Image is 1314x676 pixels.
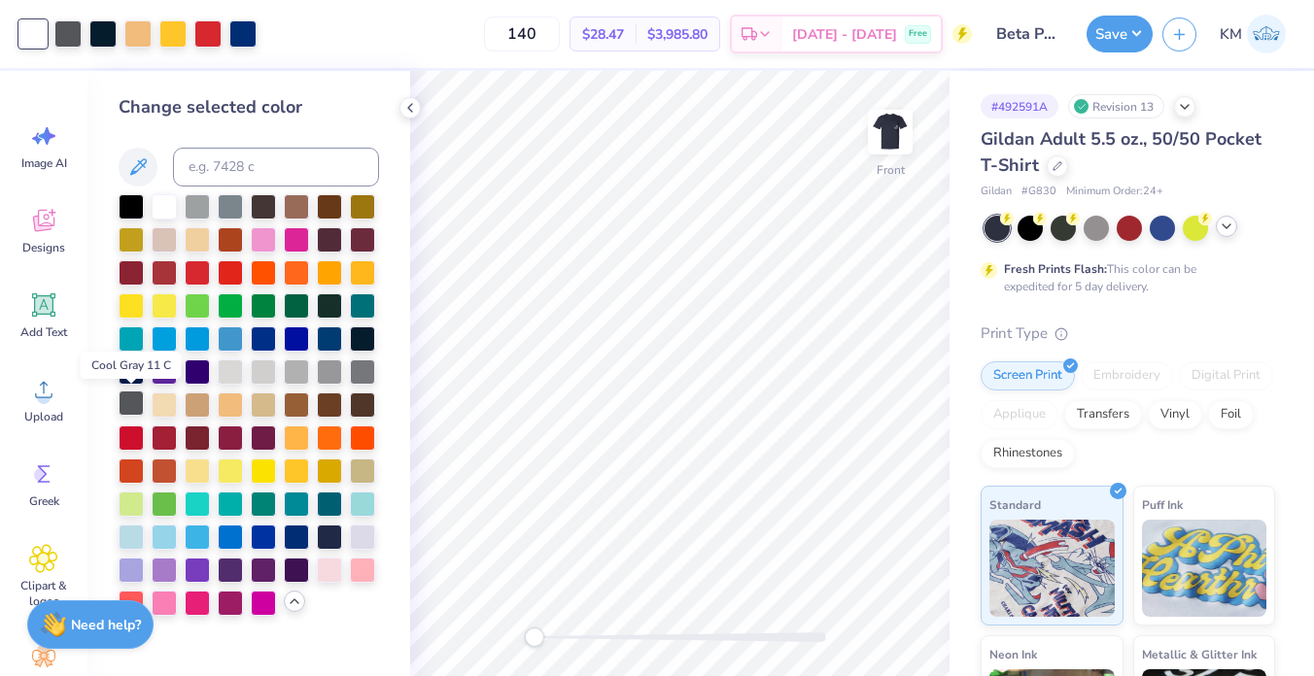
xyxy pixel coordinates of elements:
[792,24,897,45] span: [DATE] - [DATE]
[484,17,560,51] input: – –
[1142,644,1257,664] span: Metallic & Glitter Ink
[981,184,1012,200] span: Gildan
[909,27,927,41] span: Free
[173,148,379,186] input: e.g. 7428 c
[981,361,1075,390] div: Screen Print
[1064,400,1142,429] div: Transfers
[1142,494,1183,515] span: Puff Ink
[877,161,905,179] div: Front
[24,409,63,424] span: Upload
[21,155,67,171] span: Image AI
[525,627,544,647] div: Accessibility label
[1081,361,1173,390] div: Embroidery
[1220,23,1242,46] span: KM
[1004,261,1107,277] strong: Fresh Prints Flash:
[981,94,1058,118] div: # 492591A
[22,240,65,255] span: Designs
[1066,184,1163,200] span: Minimum Order: 24 +
[1087,16,1153,52] button: Save
[1247,15,1286,53] img: Kate Maclennan
[981,322,1275,345] div: Print Type
[871,113,910,152] img: Front
[71,616,141,634] strong: Need help?
[20,324,67,340] span: Add Text
[1148,400,1202,429] div: Vinyl
[29,493,59,509] span: Greek
[1208,400,1254,429] div: Foil
[1211,15,1295,53] a: KM
[989,520,1115,617] img: Standard
[1021,184,1056,200] span: # G830
[647,24,708,45] span: $3,985.80
[119,94,379,120] div: Change selected color
[981,127,1262,177] span: Gildan Adult 5.5 oz., 50/50 Pocket T-Shirt
[981,439,1075,468] div: Rhinestones
[12,578,76,609] span: Clipart & logos
[582,24,624,45] span: $28.47
[989,494,1041,515] span: Standard
[1068,94,1164,118] div: Revision 13
[81,352,182,379] div: Cool Gray 11 C
[981,400,1058,429] div: Applique
[1004,260,1243,295] div: This color can be expedited for 5 day delivery.
[1142,520,1267,617] img: Puff Ink
[989,644,1037,664] span: Neon Ink
[1179,361,1273,390] div: Digital Print
[982,15,1077,53] input: Untitled Design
